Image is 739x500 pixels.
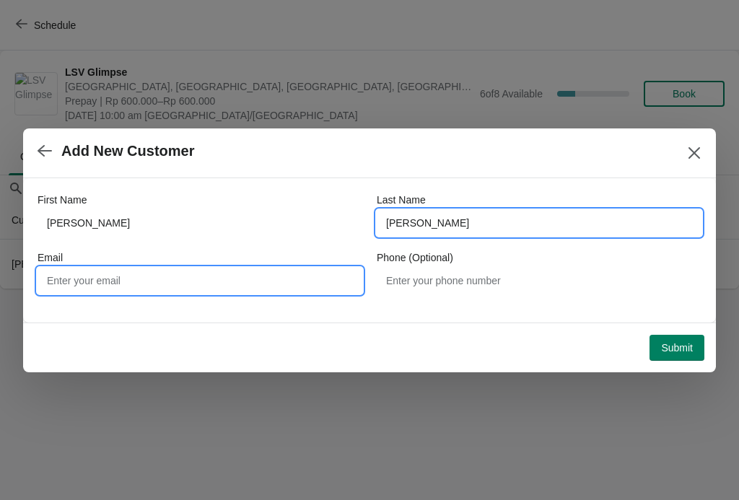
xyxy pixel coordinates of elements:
input: Enter your email [38,268,362,294]
input: Enter your phone number [377,268,701,294]
span: Submit [661,342,693,354]
label: First Name [38,193,87,207]
button: Submit [650,335,704,361]
label: Last Name [377,193,426,207]
label: Phone (Optional) [377,250,453,265]
input: John [38,210,362,236]
label: Email [38,250,63,265]
button: Close [681,140,707,166]
h2: Add New Customer [61,143,194,159]
input: Smith [377,210,701,236]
